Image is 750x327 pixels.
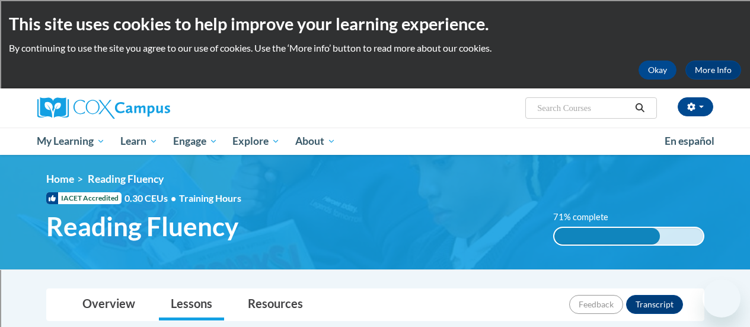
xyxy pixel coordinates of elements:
[125,192,179,205] span: 0.30 CEUs
[113,128,165,155] a: Learn
[225,128,288,155] a: Explore
[165,128,225,155] a: Engage
[28,128,722,155] div: Main menu
[37,134,105,148] span: My Learning
[120,134,158,148] span: Learn
[46,211,238,242] span: Reading Fluency
[536,101,631,115] input: Search Courses
[678,97,713,116] button: Account Settings
[88,173,164,185] span: Reading Fluency
[30,128,113,155] a: My Learning
[665,135,714,147] span: En español
[46,192,122,204] span: IACET Accredited
[179,192,241,204] span: Training Hours
[295,134,336,148] span: About
[37,97,251,119] a: Cox Campus
[554,228,660,245] div: 71% complete
[657,129,722,154] a: En español
[288,128,343,155] a: About
[37,97,170,119] img: Cox Campus
[232,134,280,148] span: Explore
[553,211,621,224] label: 71% complete
[173,134,218,148] span: Engage
[631,101,649,115] button: Search
[703,280,741,318] iframe: Button to launch messaging window
[171,192,176,204] span: •
[46,173,74,185] a: Home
